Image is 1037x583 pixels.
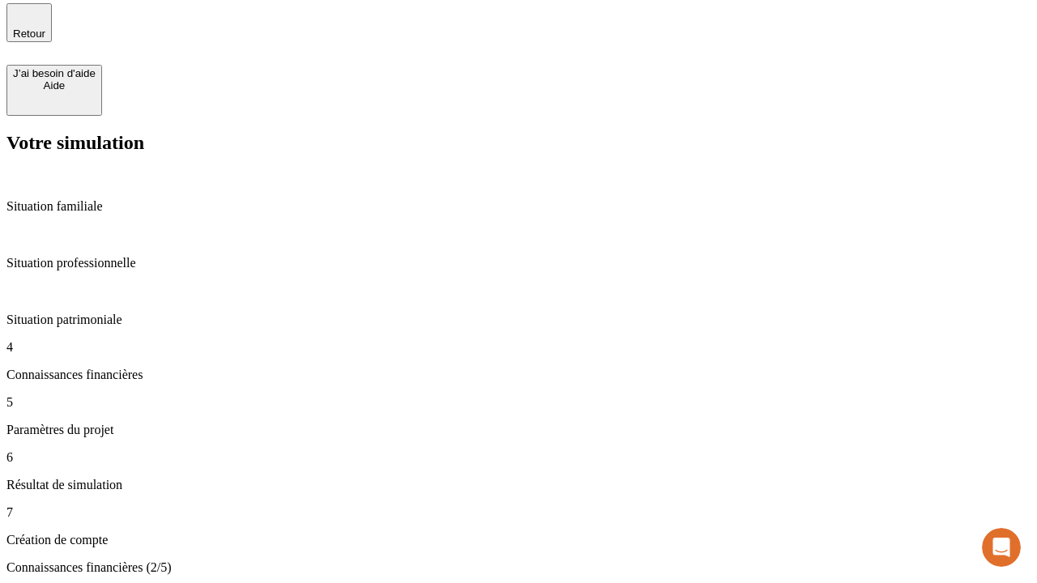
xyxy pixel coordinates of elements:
div: Aide [13,79,96,91]
p: Situation patrimoniale [6,313,1031,327]
p: Connaissances financières (2/5) [6,560,1031,575]
iframe: Intercom live chat [982,528,1021,567]
p: 5 [6,395,1031,410]
p: Création de compte [6,533,1031,547]
div: J’ai besoin d'aide [13,67,96,79]
p: Situation familiale [6,199,1031,214]
p: 6 [6,450,1031,465]
button: J’ai besoin d'aideAide [6,65,102,116]
p: 4 [6,340,1031,355]
p: Paramètres du projet [6,423,1031,437]
h2: Votre simulation [6,132,1031,154]
p: 7 [6,505,1031,520]
span: Retour [13,28,45,40]
p: Connaissances financières [6,368,1031,382]
button: Retour [6,3,52,42]
p: Situation professionnelle [6,256,1031,270]
p: Résultat de simulation [6,478,1031,492]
